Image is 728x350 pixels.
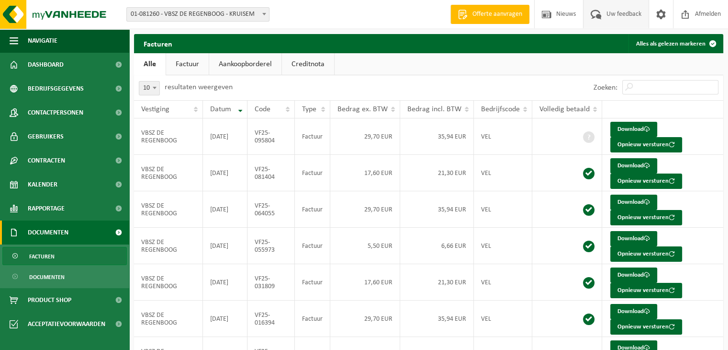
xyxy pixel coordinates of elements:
td: VBSZ DE REGENBOOG [134,264,203,301]
td: VF25-031809 [247,264,295,301]
span: 10 [139,82,159,95]
span: Bedrag incl. BTW [407,105,461,113]
td: VEL [474,301,532,337]
td: VEL [474,155,532,191]
td: VF25-081404 [247,155,295,191]
span: Offerte aanvragen [470,10,525,19]
span: 10 [139,81,160,95]
a: Download [610,231,657,246]
td: [DATE] [203,264,248,301]
a: Download [610,268,657,283]
span: Dashboard [28,53,64,77]
td: VEL [474,228,532,264]
td: VF25-064055 [247,191,295,228]
td: 29,70 EUR [330,301,400,337]
td: VBSZ DE REGENBOOG [134,155,203,191]
td: VBSZ DE REGENBOOG [134,228,203,264]
span: Code [255,105,270,113]
span: Product Shop [28,288,71,312]
span: Documenten [28,221,68,245]
td: Factuur [295,118,330,155]
a: Facturen [2,247,127,265]
span: Navigatie [28,29,57,53]
td: VBSZ DE REGENBOOG [134,301,203,337]
span: Datum [210,105,231,113]
td: [DATE] [203,228,248,264]
td: 35,94 EUR [400,118,474,155]
span: Rapportage [28,197,65,221]
td: 21,30 EUR [400,155,474,191]
td: 29,70 EUR [330,118,400,155]
td: 21,30 EUR [400,264,474,301]
span: Contracten [28,149,65,173]
a: Download [610,158,657,174]
button: Opnieuw versturen [610,319,682,335]
td: 35,94 EUR [400,301,474,337]
span: 01-081260 - VBSZ DE REGENBOOG - KRUISEM [127,8,269,21]
td: 29,70 EUR [330,191,400,228]
td: VBSZ DE REGENBOOG [134,118,203,155]
td: 5,50 EUR [330,228,400,264]
span: 01-081260 - VBSZ DE REGENBOOG - KRUISEM [126,7,269,22]
span: Bedrag ex. BTW [337,105,388,113]
button: Alles als gelezen markeren [628,34,722,53]
td: Factuur [295,264,330,301]
a: Creditnota [282,53,334,75]
label: Zoeken: [594,84,617,92]
a: Aankoopborderel [209,53,281,75]
span: Bedrijfscode [481,105,520,113]
td: VEL [474,191,532,228]
span: Vestiging [141,105,169,113]
td: VBSZ DE REGENBOOG [134,191,203,228]
span: Documenten [29,268,65,286]
td: 35,94 EUR [400,191,474,228]
button: Opnieuw versturen [610,283,682,298]
span: Kalender [28,173,57,197]
td: 6,66 EUR [400,228,474,264]
span: Contactpersonen [28,101,83,125]
span: Volledig betaald [539,105,590,113]
button: Opnieuw versturen [610,174,682,189]
a: Documenten [2,268,127,286]
td: [DATE] [203,155,248,191]
label: resultaten weergeven [165,83,233,91]
td: VEL [474,118,532,155]
a: Download [610,304,657,319]
button: Opnieuw versturen [610,246,682,262]
td: Factuur [295,191,330,228]
td: [DATE] [203,191,248,228]
td: VF25-095804 [247,118,295,155]
span: Acceptatievoorwaarden [28,312,105,336]
button: Opnieuw versturen [610,210,682,225]
span: Facturen [29,247,55,266]
td: Factuur [295,228,330,264]
span: Gebruikers [28,125,64,149]
span: Bedrijfsgegevens [28,77,84,101]
td: [DATE] [203,301,248,337]
a: Alle [134,53,166,75]
td: 17,60 EUR [330,264,400,301]
button: Opnieuw versturen [610,137,682,152]
a: Download [610,122,657,137]
td: VF25-055973 [247,228,295,264]
span: Type [302,105,316,113]
td: 17,60 EUR [330,155,400,191]
td: Factuur [295,301,330,337]
a: Download [610,195,657,210]
td: VEL [474,264,532,301]
td: [DATE] [203,118,248,155]
a: Offerte aanvragen [450,5,529,24]
a: Factuur [166,53,209,75]
td: VF25-016394 [247,301,295,337]
td: Factuur [295,155,330,191]
h2: Facturen [134,34,182,53]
